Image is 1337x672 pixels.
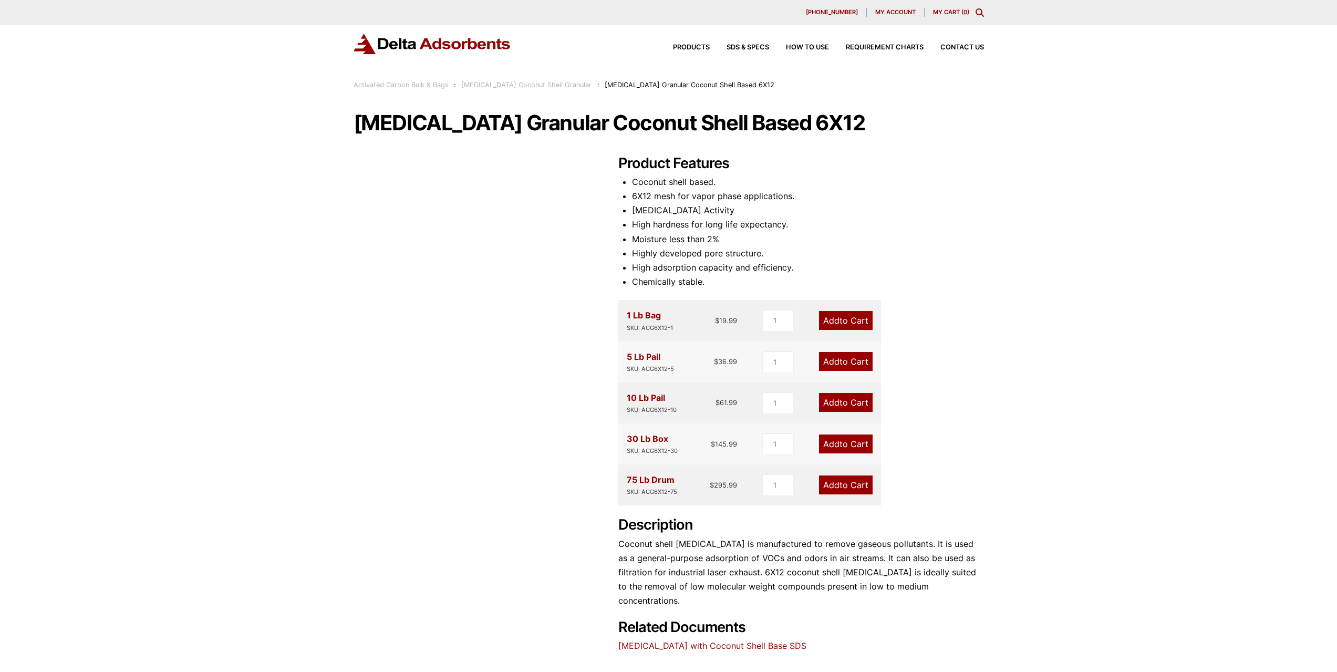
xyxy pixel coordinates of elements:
[354,34,511,54] img: Delta Adsorbents
[632,175,984,189] li: Coconut shell based.
[924,44,984,51] a: Contact Us
[786,44,829,51] span: How to Use
[714,357,737,366] bdi: 36.99
[632,261,984,275] li: High adsorption capacity and efficiency.
[627,391,677,415] div: 10 Lb Pail
[710,44,769,51] a: SDS & SPECS
[618,516,984,534] h2: Description
[632,275,984,289] li: Chemically stable.
[354,112,984,134] h1: [MEDICAL_DATA] Granular Coconut Shell Based 6X12
[976,8,984,17] div: Toggle Modal Content
[933,8,969,16] a: My Cart (0)
[632,189,984,203] li: 6X12 mesh for vapor phase applications.
[673,44,710,51] span: Products
[627,473,677,497] div: 75 Lb Drum
[632,218,984,232] li: High hardness for long life expectancy.
[605,81,774,89] span: [MEDICAL_DATA] Granular Coconut Shell Based 6X12
[632,246,984,261] li: Highly developed pore structure.
[715,316,719,325] span: $
[963,8,967,16] span: 0
[627,405,677,415] div: SKU: ACG6X12-10
[461,81,592,89] a: [MEDICAL_DATA] Coconut Shell Granular
[618,155,984,172] h2: Product Features
[618,537,984,608] p: Coconut shell [MEDICAL_DATA] is manufactured to remove gaseous pollutants. It is used as a genera...
[711,440,715,448] span: $
[627,350,674,374] div: 5 Lb Pail
[632,203,984,218] li: [MEDICAL_DATA] Activity
[597,81,599,89] span: :
[454,81,456,89] span: :
[618,640,806,651] a: [MEDICAL_DATA] with Coconut Shell Base SDS
[829,44,924,51] a: Requirement Charts
[627,487,677,497] div: SKU: ACG6X12-75
[716,398,720,407] span: $
[806,9,858,15] span: [PHONE_NUMBER]
[710,481,737,489] bdi: 295.99
[940,44,984,51] span: Contact Us
[627,446,678,456] div: SKU: ACG6X12-30
[797,8,867,17] a: [PHONE_NUMBER]
[769,44,829,51] a: How to Use
[715,316,737,325] bdi: 19.99
[819,435,873,453] a: Add to Cart
[656,44,710,51] a: Products
[867,8,925,17] a: My account
[875,9,916,15] span: My account
[819,311,873,330] a: Add to Cart
[714,357,718,366] span: $
[627,364,674,374] div: SKU: ACG6X12-5
[819,352,873,371] a: Add to Cart
[627,308,673,333] div: 1 Lb Bag
[632,232,984,246] li: Moisture less than 2%
[711,440,737,448] bdi: 145.99
[627,432,678,456] div: 30 Lb Box
[627,323,673,333] div: SKU: ACG6X12-1
[819,475,873,494] a: Add to Cart
[354,81,449,89] a: Activated Carbon Bulk & Bags
[710,481,714,489] span: $
[819,393,873,412] a: Add to Cart
[846,44,924,51] span: Requirement Charts
[727,44,769,51] span: SDS & SPECS
[716,398,737,407] bdi: 61.99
